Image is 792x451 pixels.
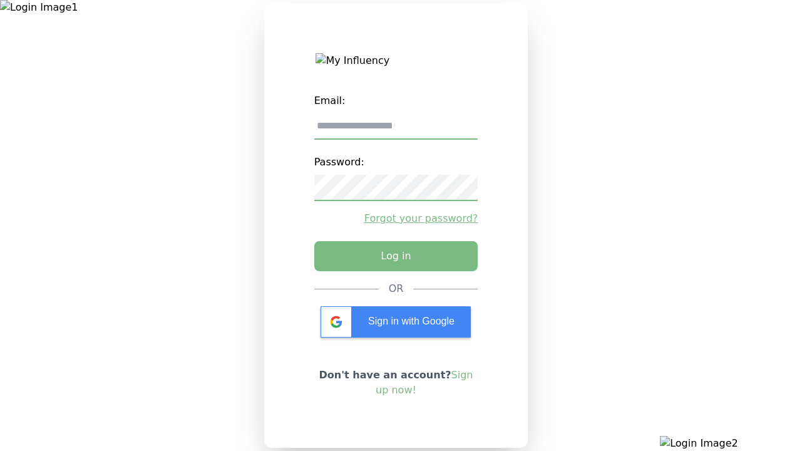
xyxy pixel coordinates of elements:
[321,306,471,338] div: Sign in with Google
[314,88,478,113] label: Email:
[314,211,478,226] a: Forgot your password?
[368,316,455,326] span: Sign in with Google
[314,241,478,271] button: Log in
[660,436,792,451] img: Login Image2
[316,53,476,68] img: My Influency
[314,150,478,175] label: Password:
[389,281,404,296] div: OR
[314,368,478,398] p: Don't have an account?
